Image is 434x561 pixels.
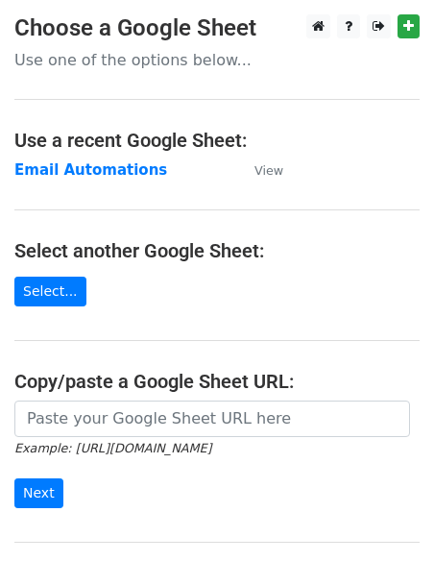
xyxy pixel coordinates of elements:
[14,14,420,42] h3: Choose a Google Sheet
[14,277,86,306] a: Select...
[254,163,283,178] small: View
[14,401,410,437] input: Paste your Google Sheet URL here
[14,370,420,393] h4: Copy/paste a Google Sheet URL:
[14,478,63,508] input: Next
[14,129,420,152] h4: Use a recent Google Sheet:
[14,239,420,262] h4: Select another Google Sheet:
[14,161,167,179] a: Email Automations
[14,441,211,455] small: Example: [URL][DOMAIN_NAME]
[14,50,420,70] p: Use one of the options below...
[235,161,283,179] a: View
